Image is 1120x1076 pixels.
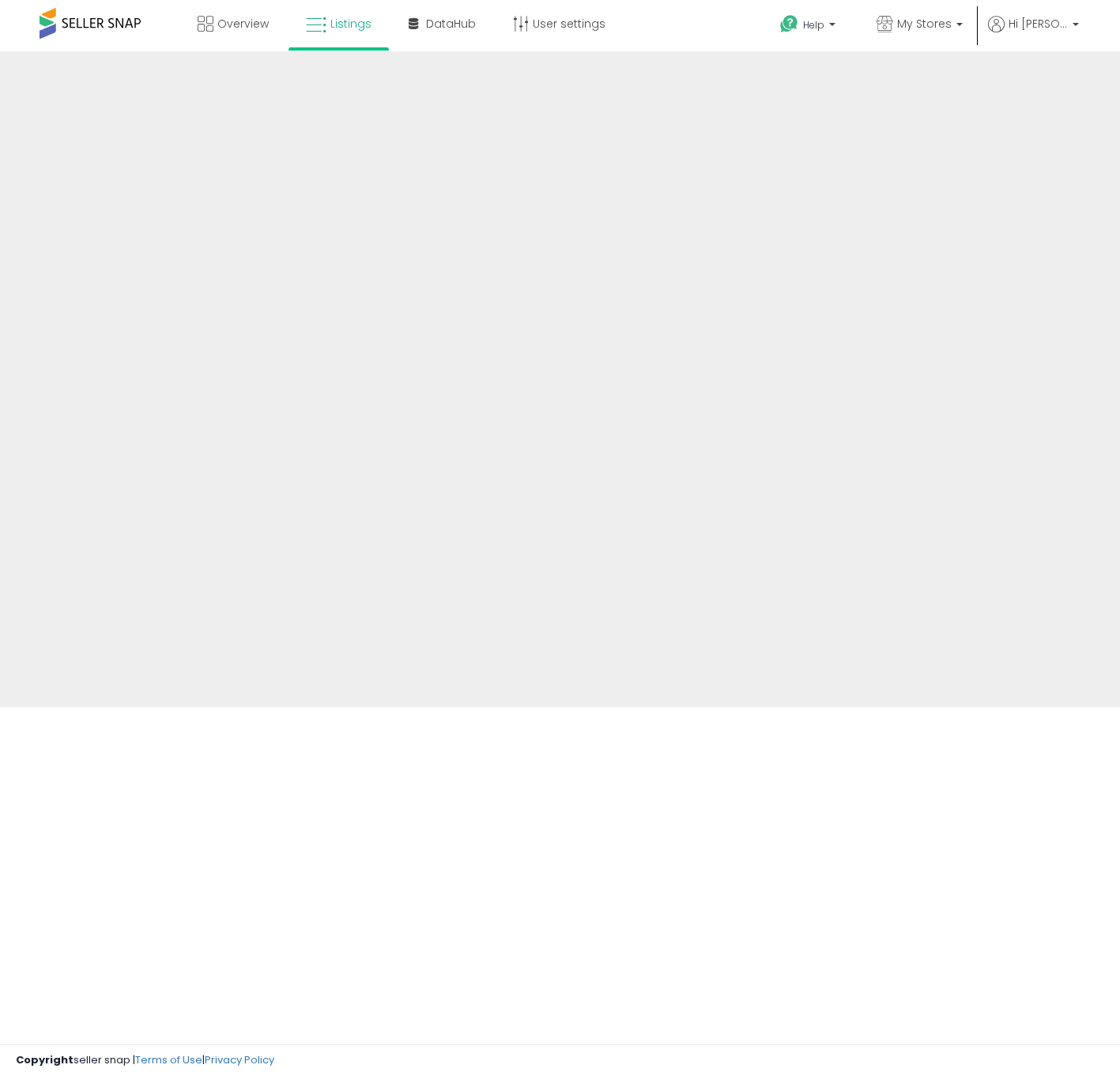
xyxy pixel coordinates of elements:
a: Hi [PERSON_NAME] [988,16,1079,51]
span: Hi [PERSON_NAME] [1009,16,1068,32]
span: Listings [330,16,371,32]
span: My Stores [897,16,952,32]
span: DataHub [426,16,476,32]
i: Get Help [779,14,799,34]
a: Help [767,2,851,51]
span: Overview [217,16,269,32]
span: Help [803,18,824,32]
